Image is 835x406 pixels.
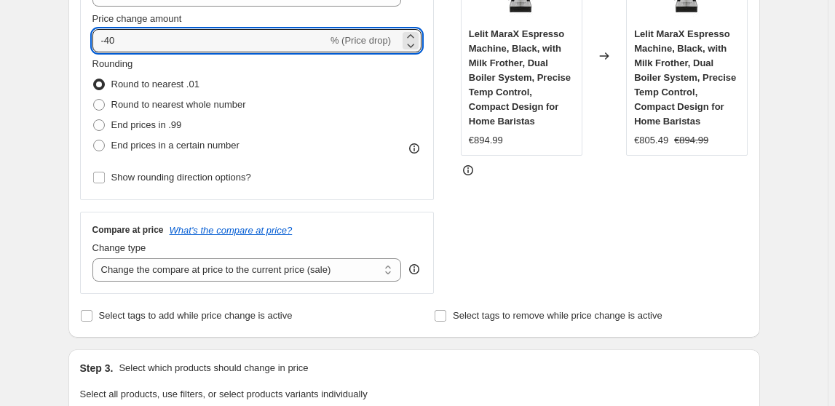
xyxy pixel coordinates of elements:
strike: €894.99 [674,133,708,148]
span: End prices in .99 [111,119,182,130]
h2: Step 3. [80,361,114,375]
div: help [407,262,422,276]
span: Change type [92,242,146,253]
span: Select tags to remove while price change is active [453,310,662,321]
span: End prices in a certain number [111,140,240,151]
span: Round to nearest .01 [111,79,199,89]
input: -15 [92,29,328,52]
p: Select which products should change in price [119,361,308,375]
span: Rounding [92,58,133,69]
span: Price change amount [92,13,182,24]
div: €894.99 [469,133,503,148]
span: % (Price drop) [331,35,391,46]
button: What's the compare at price? [170,225,293,236]
span: Select all products, use filters, or select products variants individually [80,389,368,399]
span: Lelit MaraX Espresso Machine, Black, with Milk Frother, Dual Boiler System, Precise Temp Control,... [469,28,571,127]
span: Select tags to add while price change is active [99,310,293,321]
span: Show rounding direction options? [111,172,251,183]
div: €805.49 [634,133,668,148]
h3: Compare at price [92,224,164,236]
span: Round to nearest whole number [111,99,246,110]
span: Lelit MaraX Espresso Machine, Black, with Milk Frother, Dual Boiler System, Precise Temp Control,... [634,28,736,127]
